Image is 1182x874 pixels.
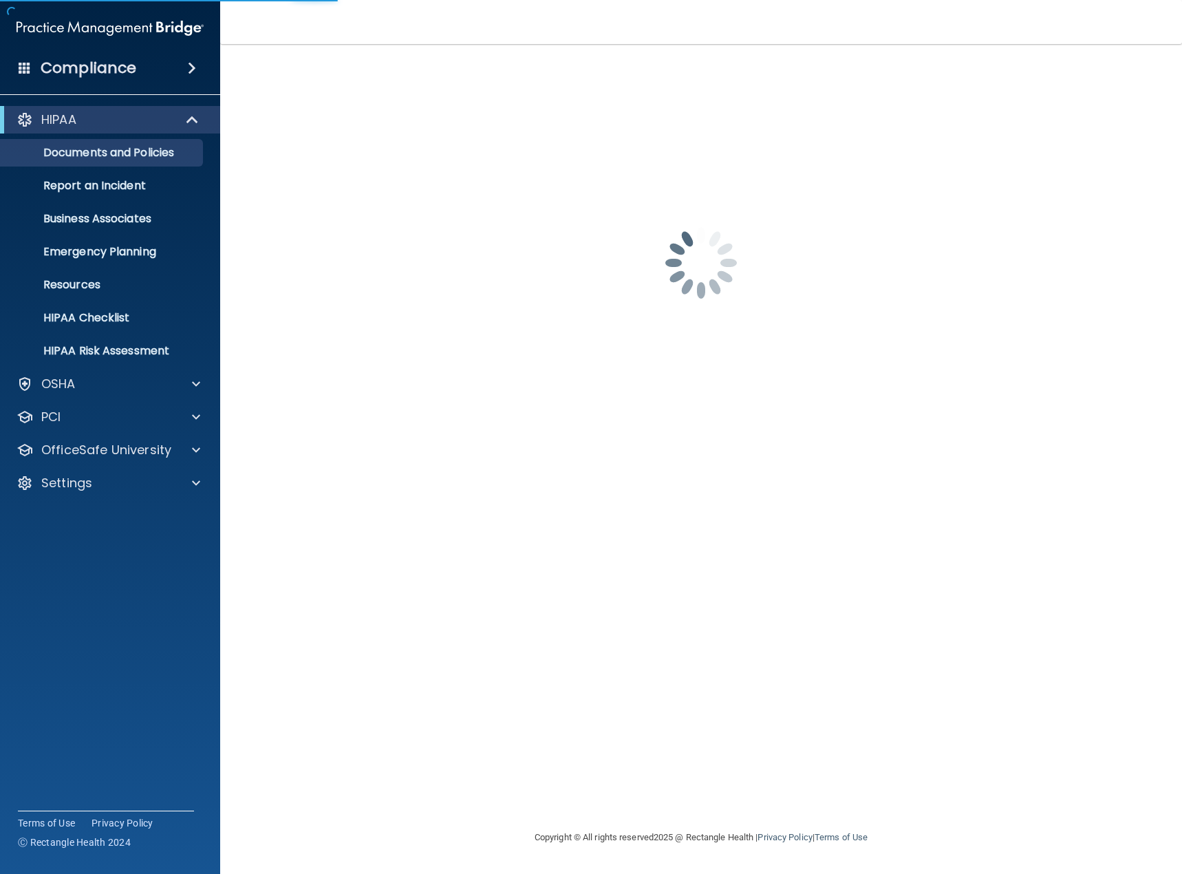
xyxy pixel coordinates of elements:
p: HIPAA Checklist [9,311,197,325]
a: Privacy Policy [92,816,153,830]
p: PCI [41,409,61,425]
a: HIPAA [17,111,200,128]
p: Report an Incident [9,179,197,193]
a: OSHA [17,376,200,392]
div: Copyright © All rights reserved 2025 @ Rectangle Health | | [450,816,952,860]
a: PCI [17,409,200,425]
img: spinner.e123f6fc.gif [632,194,770,332]
span: Ⓒ Rectangle Health 2024 [18,835,131,849]
p: Settings [41,475,92,491]
img: PMB logo [17,14,204,42]
p: Resources [9,278,197,292]
a: Settings [17,475,200,491]
a: OfficeSafe University [17,442,200,458]
a: Terms of Use [18,816,75,830]
p: OfficeSafe University [41,442,171,458]
p: Documents and Policies [9,146,197,160]
p: Business Associates [9,212,197,226]
p: HIPAA Risk Assessment [9,344,197,358]
a: Terms of Use [815,832,868,842]
h4: Compliance [41,58,136,78]
p: Emergency Planning [9,245,197,259]
p: OSHA [41,376,76,392]
p: HIPAA [41,111,76,128]
a: Privacy Policy [757,832,812,842]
